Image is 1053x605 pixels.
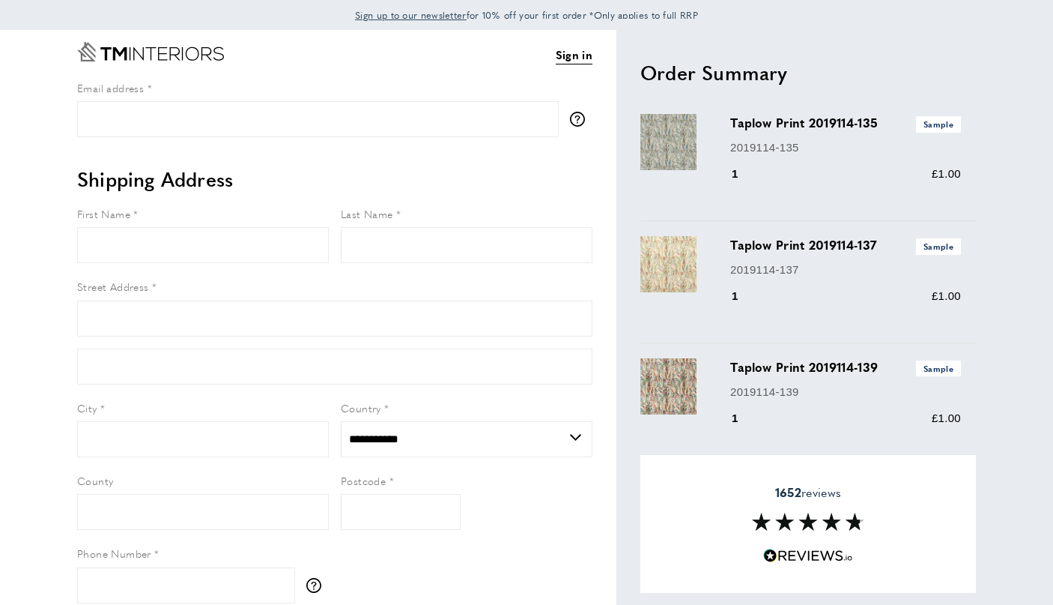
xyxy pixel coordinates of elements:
img: Taplow Print 2019114-137 [640,236,697,292]
span: Sample [916,116,961,132]
p: 2019114-137 [730,261,961,279]
span: Street Address [77,279,149,294]
span: £1.00 [932,289,961,302]
h2: Order Summary [640,59,976,86]
img: Reviews section [752,513,864,531]
span: Country [341,400,381,415]
a: Sign up to our newsletter [355,7,467,22]
span: Sign up to our newsletter [355,8,467,22]
span: for 10% off your first order *Only applies to full RRP [355,8,698,22]
p: 2019114-135 [730,139,961,157]
h3: Taplow Print 2019114-139 [730,358,961,376]
h3: Taplow Print 2019114-135 [730,114,961,132]
img: Reviews.io 5 stars [763,549,853,563]
a: Go to Home page [77,42,224,61]
span: Phone Number [77,546,151,561]
h3: Taplow Print 2019114-137 [730,236,961,254]
strong: 1652 [775,484,801,501]
p: 2019114-139 [730,383,961,401]
button: More information [570,112,592,127]
span: First Name [77,206,130,221]
img: Taplow Print 2019114-139 [640,358,697,415]
div: 1 [730,287,759,305]
span: Last Name [341,206,393,221]
span: City [77,400,97,415]
img: Taplow Print 2019114-135 [640,114,697,170]
div: 1 [730,409,759,427]
span: Sample [916,238,961,254]
span: Email address [77,80,144,95]
span: £1.00 [932,167,961,180]
span: County [77,473,113,488]
span: £1.00 [932,412,961,424]
h2: Shipping Address [77,166,592,193]
span: Postcode [341,473,386,488]
span: reviews [775,485,841,500]
a: Sign in [556,46,592,64]
div: 1 [730,165,759,183]
button: More information [306,578,329,593]
span: Sample [916,361,961,376]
